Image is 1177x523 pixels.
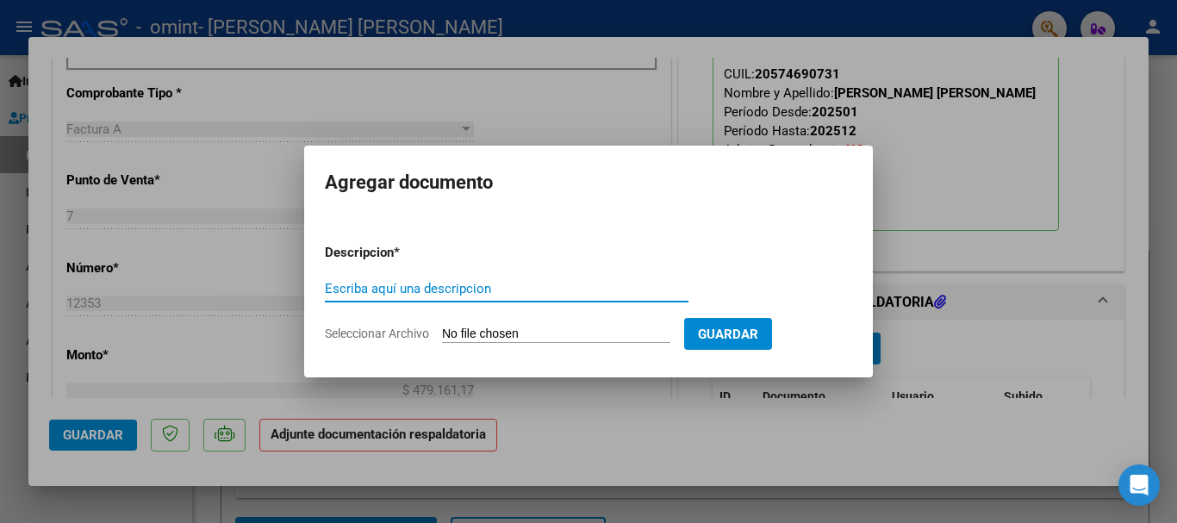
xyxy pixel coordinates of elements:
button: Guardar [684,318,772,350]
div: Open Intercom Messenger [1118,464,1160,506]
span: Seleccionar Archivo [325,327,429,340]
span: Guardar [698,327,758,342]
p: Descripcion [325,243,483,263]
h2: Agregar documento [325,166,852,199]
